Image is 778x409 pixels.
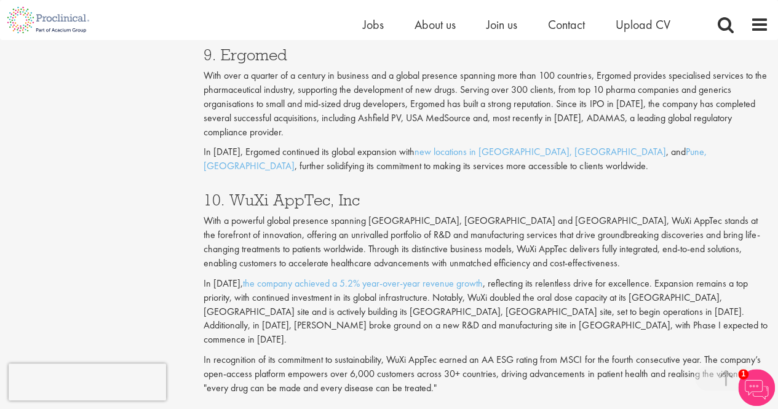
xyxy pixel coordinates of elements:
[9,363,166,400] iframe: reCAPTCHA
[616,17,670,33] a: Upload CV
[204,145,706,172] a: Pune, [GEOGRAPHIC_DATA]
[738,369,748,379] span: 1
[415,145,665,158] a: new locations in [GEOGRAPHIC_DATA], [GEOGRAPHIC_DATA]
[486,17,517,33] a: Join us
[204,192,769,208] h3: 10. WuXi AppTec, Inc
[204,69,769,139] p: With over a quarter of a century in business and a global presence spanning more than 100 countri...
[204,353,769,395] p: In recognition of its commitment to sustainability, WuXi AppTec earned an AA ESG rating from MSCI...
[204,47,769,63] h3: 9. Ergomed
[738,369,775,406] img: Chatbot
[415,17,456,33] a: About us
[548,17,585,33] a: Contact
[204,145,769,173] p: In [DATE], Ergomed continued its global expansion with , and , further solidifying its commitment...
[204,277,769,347] p: In [DATE], , reflecting its relentless drive for excellence. Expansion remains a top priority, wi...
[243,277,483,290] a: the company achieved a 5.2% year-over-year revenue growth
[363,17,384,33] a: Jobs
[204,214,769,270] p: With a powerful global presence spanning [GEOGRAPHIC_DATA], [GEOGRAPHIC_DATA] and [GEOGRAPHIC_DAT...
